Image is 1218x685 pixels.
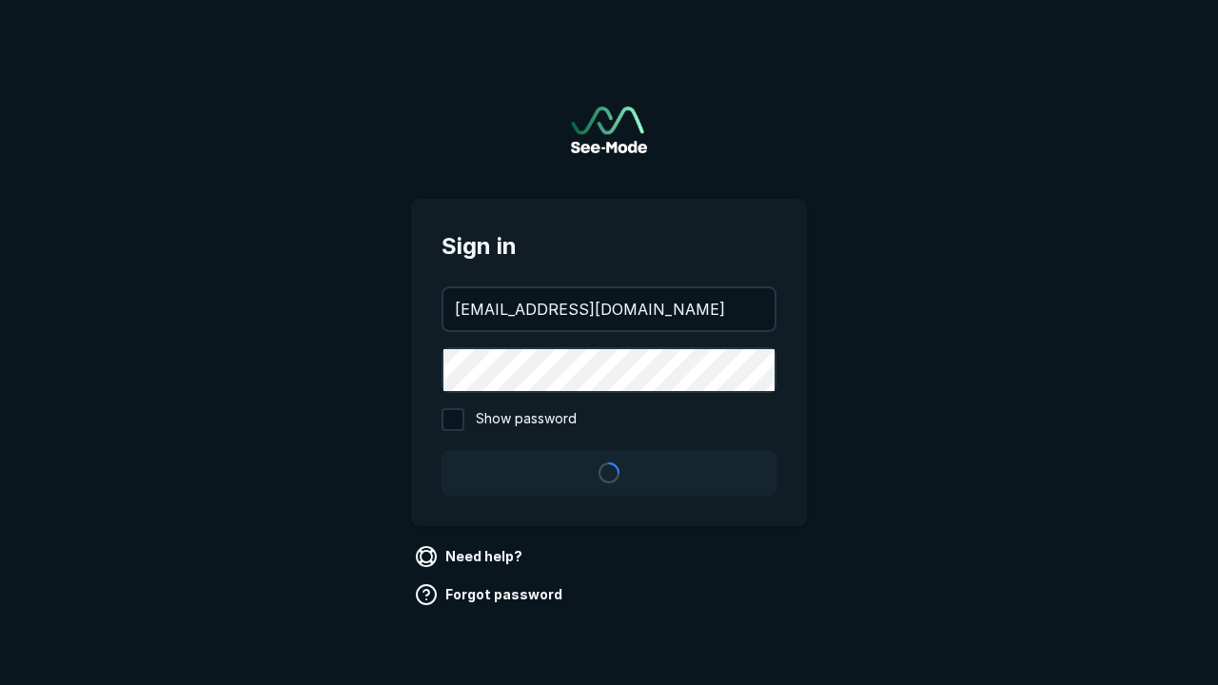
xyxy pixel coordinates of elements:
a: Forgot password [411,579,570,610]
span: Show password [476,408,577,431]
span: Sign in [442,229,776,264]
img: See-Mode Logo [571,107,647,153]
input: your@email.com [443,288,775,330]
a: Go to sign in [571,107,647,153]
a: Need help? [411,541,530,572]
